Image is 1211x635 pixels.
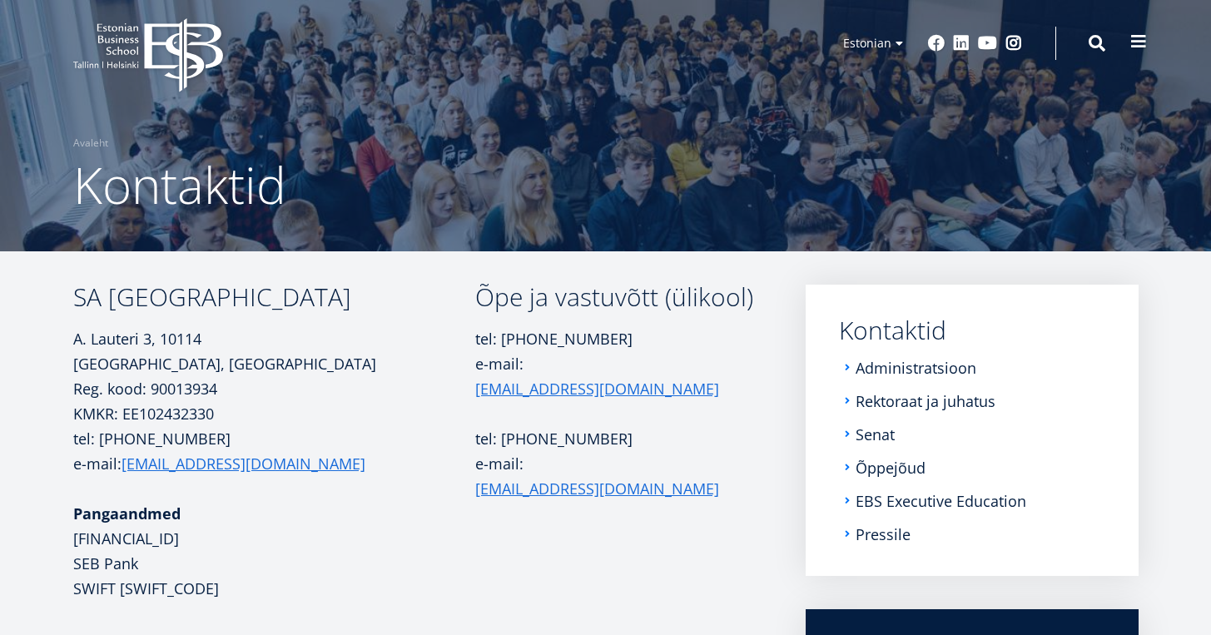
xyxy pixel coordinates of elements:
[856,426,895,443] a: Senat
[953,35,970,52] a: Linkedin
[475,451,757,501] p: e-mail:
[73,504,181,523] strong: Pangaandmed
[73,426,475,476] p: tel: [PHONE_NUMBER] e-mail:
[978,35,997,52] a: Youtube
[73,285,475,310] h3: SA [GEOGRAPHIC_DATA]
[73,135,108,151] a: Avaleht
[475,326,757,401] p: tel: [PHONE_NUMBER] e-mail:
[928,35,945,52] a: Facebook
[475,285,757,310] h3: Õpe ja vastuvõtt (ülikool)
[73,501,475,601] p: [FINANCIAL_ID] SEB Pank SWIFT [SWIFT_CODE]
[856,493,1026,509] a: EBS Executive Education
[856,459,926,476] a: Õppejõud
[73,151,286,219] span: Kontaktid
[475,426,757,451] p: tel: [PHONE_NUMBER]
[856,393,995,409] a: Rektoraat ja juhatus
[122,451,365,476] a: [EMAIL_ADDRESS][DOMAIN_NAME]
[73,401,475,426] p: KMKR: EE102432330
[73,326,475,401] p: A. Lauteri 3, 10114 [GEOGRAPHIC_DATA], [GEOGRAPHIC_DATA] Reg. kood: 90013934
[475,476,719,501] a: [EMAIL_ADDRESS][DOMAIN_NAME]
[856,360,976,376] a: Administratsioon
[1005,35,1022,52] a: Instagram
[856,526,911,543] a: Pressile
[839,318,1105,343] a: Kontaktid
[475,376,719,401] a: [EMAIL_ADDRESS][DOMAIN_NAME]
